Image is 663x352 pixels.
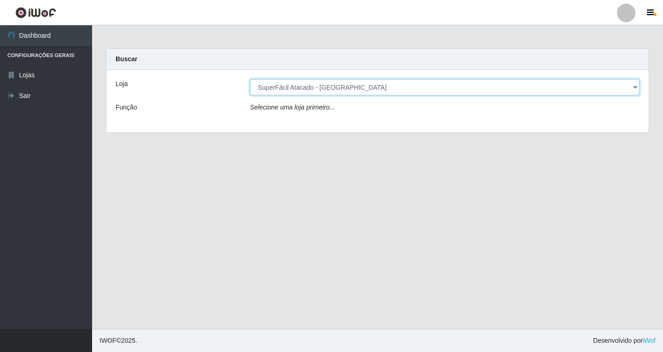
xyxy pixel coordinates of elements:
[593,336,656,346] span: Desenvolvido por
[99,336,137,346] span: © 2025 .
[250,104,335,111] i: Selecione uma loja primeiro...
[99,337,116,344] span: IWOF
[643,337,656,344] a: iWof
[116,79,128,89] label: Loja
[15,7,56,18] img: CoreUI Logo
[116,103,137,112] label: Função
[116,55,137,63] strong: Buscar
